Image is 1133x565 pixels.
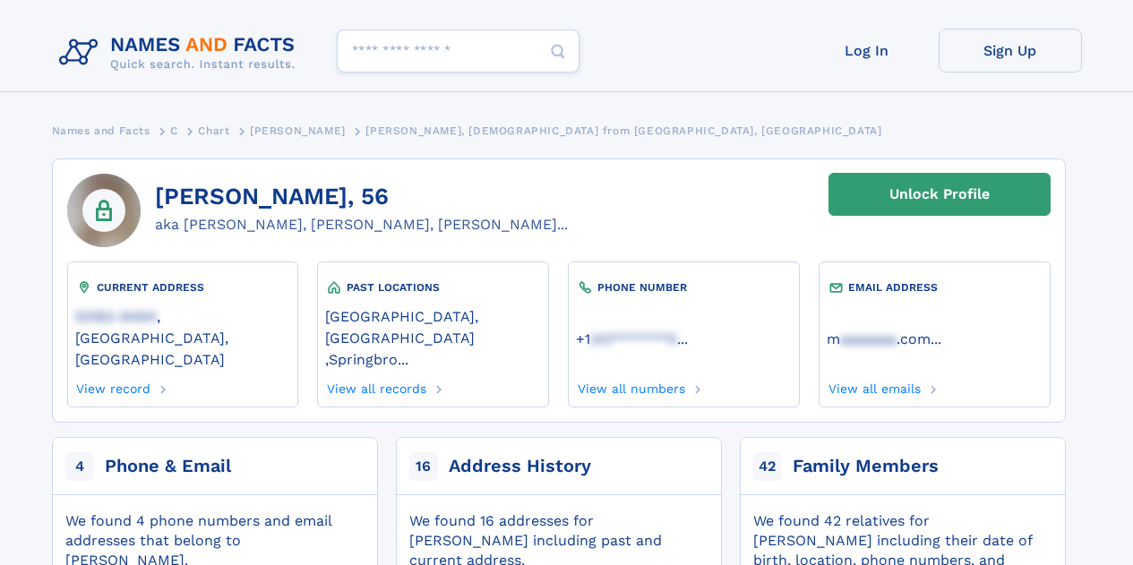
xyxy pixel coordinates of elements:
[795,29,939,73] a: Log In
[576,376,685,396] a: View all numbers
[827,376,921,396] a: View all emails
[449,454,591,479] div: Address History
[793,454,939,479] div: Family Members
[52,119,150,141] a: Names and Facts
[325,306,540,347] a: [GEOGRAPHIC_DATA], [GEOGRAPHIC_DATA]
[325,376,426,396] a: View all records
[198,119,229,141] a: Chart
[840,330,897,347] span: aaaaaaa
[170,124,178,137] span: C
[75,308,157,325] span: 53182-9484
[155,214,568,235] div: aka [PERSON_NAME], [PERSON_NAME], [PERSON_NAME]...
[170,119,178,141] a: C
[337,30,579,73] input: search input
[155,184,568,210] h1: [PERSON_NAME], 56
[536,30,579,73] button: Search Button
[105,454,231,479] div: Phone & Email
[75,306,290,368] a: 53182-9484, [GEOGRAPHIC_DATA], [GEOGRAPHIC_DATA]
[939,29,1082,73] a: Sign Up
[365,124,881,137] span: [PERSON_NAME], [DEMOGRAPHIC_DATA] from [GEOGRAPHIC_DATA], [GEOGRAPHIC_DATA]
[75,376,151,396] a: View record
[198,124,229,137] span: Chart
[827,278,1042,296] div: EMAIL ADDRESS
[753,452,782,481] span: 42
[75,278,290,296] div: CURRENT ADDRESS
[828,173,1051,216] a: Unlock Profile
[576,278,791,296] div: PHONE NUMBER
[52,29,310,77] img: Logo Names and Facts
[250,124,346,137] span: [PERSON_NAME]
[889,174,990,215] div: Unlock Profile
[329,349,408,368] a: Springbro...
[325,278,540,296] div: PAST LOCATIONS
[250,119,346,141] a: [PERSON_NAME]
[409,452,438,481] span: 16
[576,330,791,347] a: ...
[325,296,540,376] div: ,
[65,452,94,481] span: 4
[827,330,1042,347] a: ...
[827,329,931,347] a: maaaaaaa.com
